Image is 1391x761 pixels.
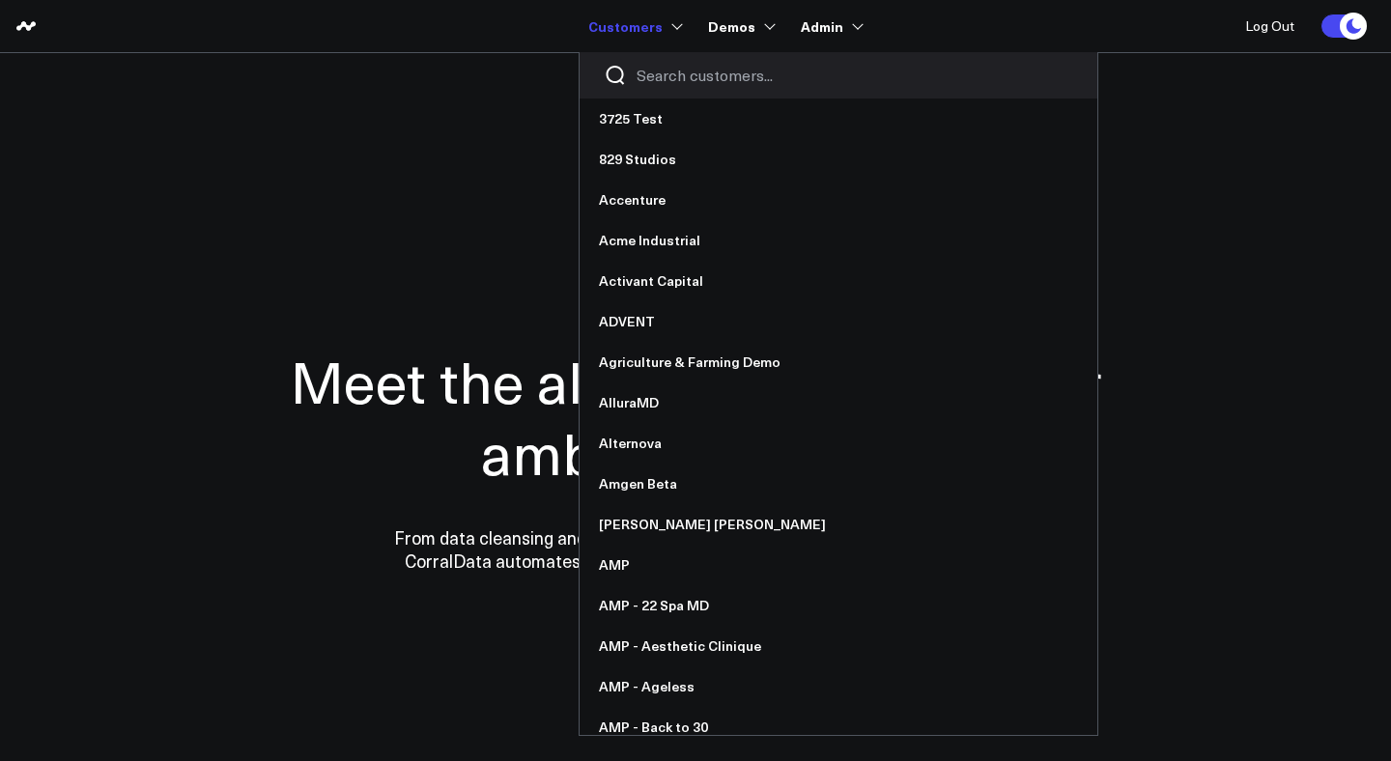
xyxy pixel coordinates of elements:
[580,99,1097,139] a: 3725 Test
[637,65,1073,86] input: Search customers input
[580,585,1097,626] a: AMP - 22 Spa MD
[580,342,1097,382] a: Agriculture & Farming Demo
[580,666,1097,707] a: AMP - Ageless
[708,9,772,43] a: Demos
[580,180,1097,220] a: Accenture
[801,9,860,43] a: Admin
[580,707,1097,747] a: AMP - Back to 30
[580,301,1097,342] a: ADVENT
[604,64,627,87] button: Search customers button
[580,139,1097,180] a: 829 Studios
[580,545,1097,585] a: AMP
[588,9,679,43] a: Customers
[580,626,1097,666] a: AMP - Aesthetic Clinique
[580,220,1097,261] a: Acme Industrial
[222,345,1169,488] h1: Meet the all-in-one data hub for ambitious teams
[580,382,1097,423] a: AlluraMD
[580,464,1097,504] a: Amgen Beta
[353,526,1038,573] p: From data cleansing and integration to personalized dashboards and insights, CorralData automates...
[580,504,1097,545] a: [PERSON_NAME] [PERSON_NAME]
[580,423,1097,464] a: Alternova
[580,261,1097,301] a: Activant Capital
